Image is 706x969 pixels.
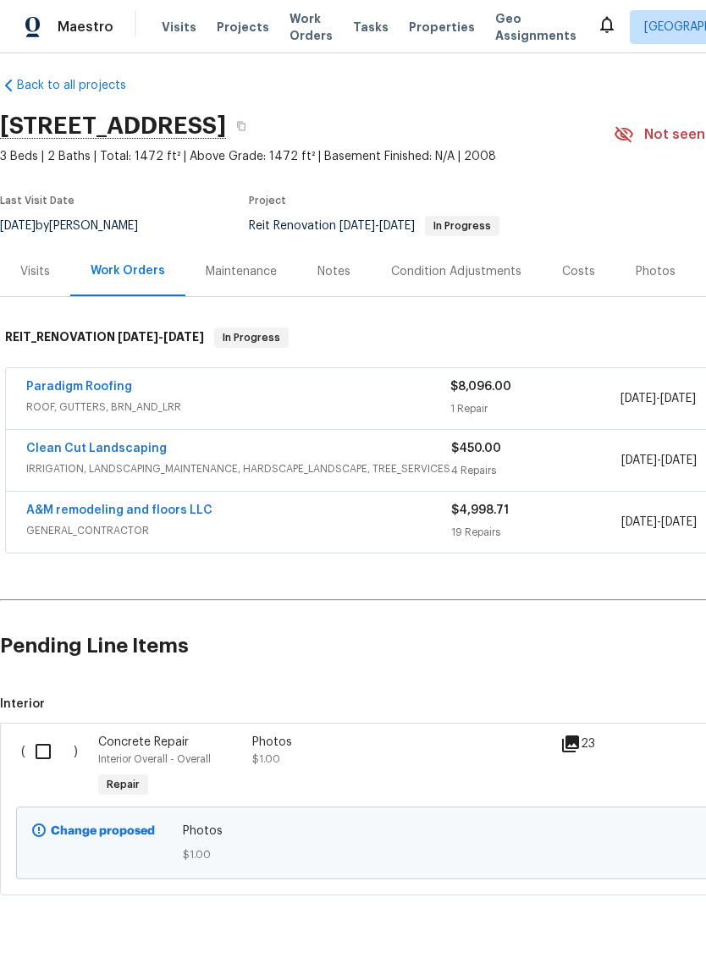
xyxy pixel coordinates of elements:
[217,19,269,36] span: Projects
[621,516,657,528] span: [DATE]
[163,331,204,343] span: [DATE]
[495,10,576,44] span: Geo Assignments
[98,736,189,748] span: Concrete Repair
[660,393,696,405] span: [DATE]
[51,825,155,837] b: Change proposed
[216,329,287,346] span: In Progress
[451,504,509,516] span: $4,998.71
[26,399,450,416] span: ROOF, GUTTERS, BRN_AND_LRR
[339,220,375,232] span: [DATE]
[560,734,627,754] div: 23
[661,516,697,528] span: [DATE]
[451,524,621,541] div: 19 Repairs
[26,460,451,477] span: IRRIGATION, LANDSCAPING_MAINTENANCE, HARDSCAPE_LANDSCAPE, TREE_SERVICES
[26,443,167,454] a: Clean Cut Landscaping
[58,19,113,36] span: Maestro
[206,263,277,280] div: Maintenance
[26,381,132,393] a: Paradigm Roofing
[621,393,656,405] span: [DATE]
[391,263,521,280] div: Condition Adjustments
[91,262,165,279] div: Work Orders
[636,263,676,280] div: Photos
[562,263,595,280] div: Costs
[290,10,333,44] span: Work Orders
[339,220,415,232] span: -
[26,522,451,539] span: GENERAL_CONTRACTOR
[621,514,697,531] span: -
[451,462,621,479] div: 4 Repairs
[661,454,697,466] span: [DATE]
[409,19,475,36] span: Properties
[98,754,211,764] span: Interior Overall - Overall
[252,754,280,764] span: $1.00
[100,776,146,793] span: Repair
[621,452,697,469] span: -
[20,263,50,280] div: Visits
[621,390,696,407] span: -
[450,400,620,417] div: 1 Repair
[621,454,657,466] span: [DATE]
[5,328,204,348] h6: REIT_RENOVATION
[118,331,204,343] span: -
[226,111,256,141] button: Copy Address
[249,195,286,206] span: Project
[450,381,511,393] span: $8,096.00
[353,21,389,33] span: Tasks
[16,729,93,807] div: ( )
[162,19,196,36] span: Visits
[252,734,550,751] div: Photos
[379,220,415,232] span: [DATE]
[451,443,501,454] span: $450.00
[317,263,350,280] div: Notes
[249,220,499,232] span: Reit Renovation
[118,331,158,343] span: [DATE]
[26,504,212,516] a: A&M remodeling and floors LLC
[427,221,498,231] span: In Progress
